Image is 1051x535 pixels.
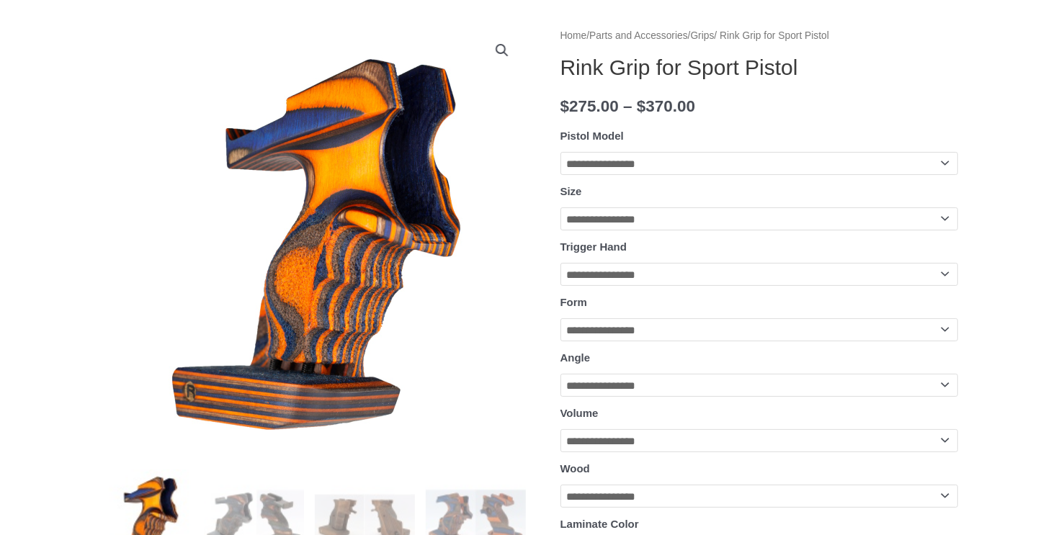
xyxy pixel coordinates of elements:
[560,462,590,475] label: Wood
[560,130,624,142] label: Pistol Model
[560,97,570,115] span: $
[560,407,599,419] label: Volume
[589,30,688,41] a: Parts and Accessories
[560,30,587,41] a: Home
[489,37,515,63] a: View full-screen image gallery
[637,97,695,115] bdi: 370.00
[623,97,632,115] span: –
[637,97,646,115] span: $
[560,185,582,197] label: Size
[560,296,588,308] label: Form
[560,351,591,364] label: Angle
[560,27,958,45] nav: Breadcrumb
[691,30,715,41] a: Grips
[560,518,639,530] label: Laminate Color
[560,240,627,253] label: Trigger Hand
[560,97,619,115] bdi: 275.00
[560,55,958,81] h1: Rink Grip for Sport Pistol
